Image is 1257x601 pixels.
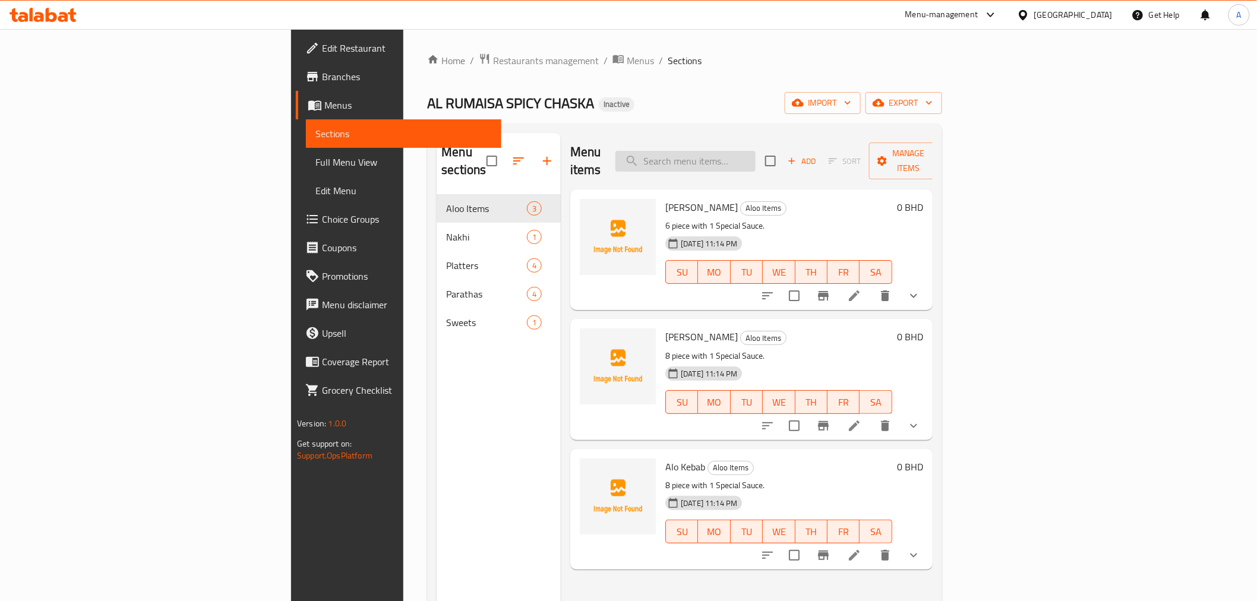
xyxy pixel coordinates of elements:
[612,53,654,68] a: Menus
[527,201,542,216] div: items
[800,523,823,540] span: TH
[296,290,501,319] a: Menu disclaimer
[782,413,807,438] span: Select to update
[297,448,372,463] a: Support.OpsPlatform
[322,241,491,255] span: Coupons
[599,99,634,109] span: Inactive
[740,331,787,345] div: Aloo Items
[768,264,790,281] span: WE
[731,520,763,543] button: TU
[753,412,782,440] button: sort-choices
[615,151,756,172] input: search
[735,264,758,281] span: TU
[847,289,861,303] a: Edit menu item
[296,91,501,119] a: Menus
[897,458,923,475] h6: 0 BHD
[907,419,921,433] svg: Show Choices
[783,152,821,170] button: Add
[306,148,501,176] a: Full Menu View
[296,347,501,376] a: Coverage Report
[847,419,861,433] a: Edit menu item
[809,281,838,310] button: Branch-specific-item
[437,308,561,337] div: Sweets1
[527,230,542,244] div: items
[703,264,725,281] span: MO
[665,260,698,284] button: SU
[446,315,526,330] span: Sweets
[860,390,892,414] button: SA
[665,349,892,363] p: 8 piece with 1 Special Sauce.
[665,390,698,414] button: SU
[580,199,656,275] img: Alo Sambosa
[528,232,541,243] span: 1
[753,541,782,570] button: sort-choices
[828,260,860,284] button: FR
[296,62,501,91] a: Branches
[795,520,828,543] button: TH
[528,289,541,300] span: 4
[659,53,663,68] li: /
[527,258,542,273] div: items
[665,458,705,476] span: Alo Kebab
[671,264,693,281] span: SU
[315,126,491,141] span: Sections
[504,147,533,175] span: Sort sections
[446,201,526,216] div: Aloo Items
[296,319,501,347] a: Upsell
[864,264,887,281] span: SA
[703,523,725,540] span: MO
[768,523,790,540] span: WE
[698,390,730,414] button: MO
[324,98,491,112] span: Menus
[297,436,352,451] span: Get support on:
[297,416,326,431] span: Version:
[800,394,823,411] span: TH
[665,478,892,493] p: 8 piece with 1 Special Sauce.
[322,383,491,397] span: Grocery Checklist
[832,394,855,411] span: FR
[864,394,887,411] span: SA
[437,280,561,308] div: Parathas4
[322,326,491,340] span: Upsell
[322,355,491,369] span: Coverage Report
[832,523,855,540] span: FR
[809,541,838,570] button: Branch-specific-item
[296,376,501,404] a: Grocery Checklist
[753,281,782,310] button: sort-choices
[437,194,561,223] div: Aloo Items3
[782,283,807,308] span: Select to update
[786,154,818,168] span: Add
[731,260,763,284] button: TU
[479,53,599,68] a: Restaurants management
[446,230,526,244] span: Nakhi
[897,328,923,345] h6: 0 BHD
[665,520,698,543] button: SU
[879,146,939,176] span: Manage items
[570,143,601,179] h2: Menu items
[528,317,541,328] span: 1
[446,258,526,273] div: Platters
[795,260,828,284] button: TH
[315,184,491,198] span: Edit Menu
[527,287,542,301] div: items
[322,41,491,55] span: Edit Restaurant
[740,201,787,216] div: Aloo Items
[897,199,923,216] h6: 0 BHD
[676,368,742,379] span: [DATE] 11:14 PM
[527,315,542,330] div: items
[676,238,742,249] span: [DATE] 11:14 PM
[869,143,949,179] button: Manage items
[427,90,594,116] span: AL RUMAISA SPICY CHASKA
[708,461,753,475] span: Aloo Items
[907,289,921,303] svg: Show Choices
[427,53,942,68] nav: breadcrumb
[864,523,887,540] span: SA
[735,394,758,411] span: TU
[828,520,860,543] button: FR
[627,53,654,68] span: Menus
[1237,8,1242,21] span: A
[676,498,742,509] span: [DATE] 11:14 PM
[479,148,504,173] span: Select all sections
[866,92,942,114] button: export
